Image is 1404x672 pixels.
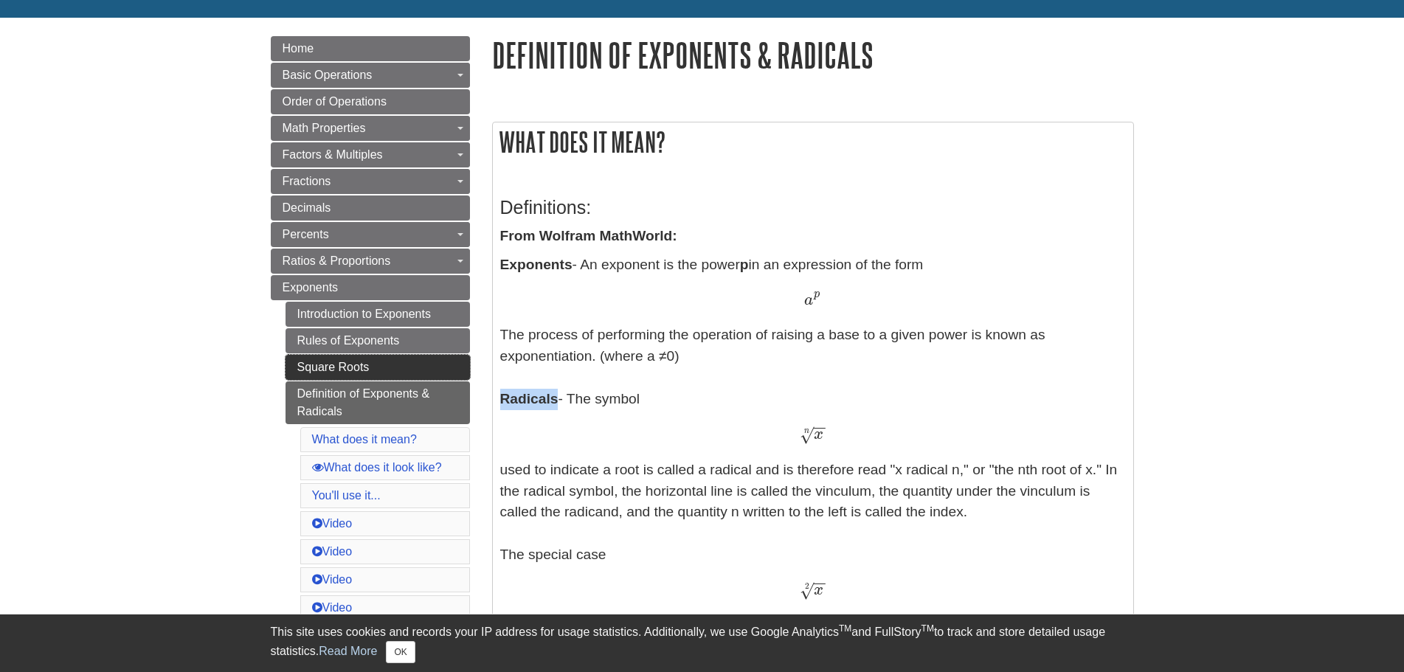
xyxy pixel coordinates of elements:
[283,122,366,134] span: Math Properties
[800,581,814,600] span: √
[271,275,470,300] a: Exponents
[312,489,381,502] a: You'll use it...
[283,281,339,294] span: Exponents
[500,197,1126,218] h3: Definitions:
[500,391,559,406] b: Radicals
[312,517,353,530] a: Video
[271,222,470,247] a: Percents
[283,228,329,240] span: Percents
[500,228,677,243] strong: From Wolfram MathWorld:
[839,623,851,634] sup: TM
[312,461,442,474] a: What does it look like?
[283,148,383,161] span: Factors & Multiples
[271,142,470,167] a: Factors & Multiples
[493,122,1133,162] h2: What does it mean?
[814,288,820,300] span: p
[283,254,391,267] span: Ratios & Proportions
[271,249,470,274] a: Ratios & Proportions
[921,623,934,634] sup: TM
[286,355,470,380] a: Square Roots
[319,645,377,657] a: Read More
[271,169,470,194] a: Fractions
[271,623,1134,663] div: This site uses cookies and records your IP address for usage statistics. Additionally, we use Goo...
[271,36,470,61] a: Home
[286,302,470,327] a: Introduction to Exponents
[804,292,813,308] span: a
[386,641,415,663] button: Close
[800,425,814,445] span: √
[271,195,470,221] a: Decimals
[804,427,809,435] span: n
[283,175,331,187] span: Fractions
[271,63,470,88] a: Basic Operations
[814,582,823,598] span: x
[814,426,823,443] span: x
[283,69,373,81] span: Basic Operations
[271,116,470,141] a: Math Properties
[740,257,749,272] b: p
[283,95,387,108] span: Order of Operations
[312,573,353,586] a: Video
[283,42,314,55] span: Home
[286,328,470,353] a: Rules of Exponents
[283,201,331,214] span: Decimals
[805,581,809,591] span: 2
[312,433,417,446] a: What does it mean?
[271,89,470,114] a: Order of Operations
[492,36,1134,74] h1: Definition of Exponents & Radicals
[500,257,573,272] b: Exponents
[286,381,470,424] a: Definition of Exponents & Radicals
[312,601,353,614] a: Video
[312,545,353,558] a: Video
